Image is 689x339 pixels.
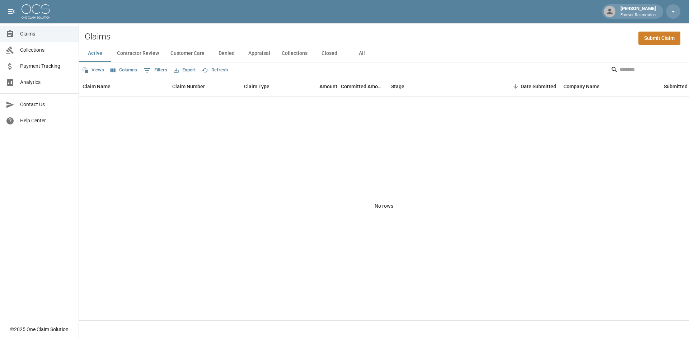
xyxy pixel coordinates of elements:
[20,117,73,124] span: Help Center
[391,76,404,96] div: Stage
[20,46,73,54] span: Collections
[313,45,346,62] button: Closed
[563,76,600,96] div: Company Name
[560,76,660,96] div: Company Name
[10,326,69,333] div: © 2025 One Claim Solution
[142,65,169,76] button: Show filters
[79,45,111,62] button: Active
[20,79,73,86] span: Analytics
[341,76,388,96] div: Committed Amount
[611,64,688,77] div: Search
[200,65,230,76] button: Refresh
[620,12,656,18] p: Forever Restoration
[20,62,73,70] span: Payment Tracking
[243,45,276,62] button: Appraisal
[4,4,19,19] button: open drawer
[210,45,243,62] button: Denied
[495,76,560,96] div: Date Submitted
[388,76,495,96] div: Stage
[172,76,205,96] div: Claim Number
[85,32,111,42] h2: Claims
[276,45,313,62] button: Collections
[346,45,378,62] button: All
[638,32,680,45] a: Submit Claim
[169,76,240,96] div: Claim Number
[341,76,384,96] div: Committed Amount
[80,65,106,76] button: Views
[618,5,659,18] div: [PERSON_NAME]
[172,65,197,76] button: Export
[109,65,139,76] button: Select columns
[79,76,169,96] div: Claim Name
[511,81,521,91] button: Sort
[521,76,556,96] div: Date Submitted
[244,76,269,96] div: Claim Type
[319,76,337,96] div: Amount
[20,30,73,38] span: Claims
[83,76,111,96] div: Claim Name
[165,45,210,62] button: Customer Care
[20,101,73,108] span: Contact Us
[294,76,341,96] div: Amount
[22,4,50,19] img: ocs-logo-white-transparent.png
[240,76,294,96] div: Claim Type
[111,45,165,62] button: Contractor Review
[79,97,689,315] div: No rows
[79,45,689,62] div: dynamic tabs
